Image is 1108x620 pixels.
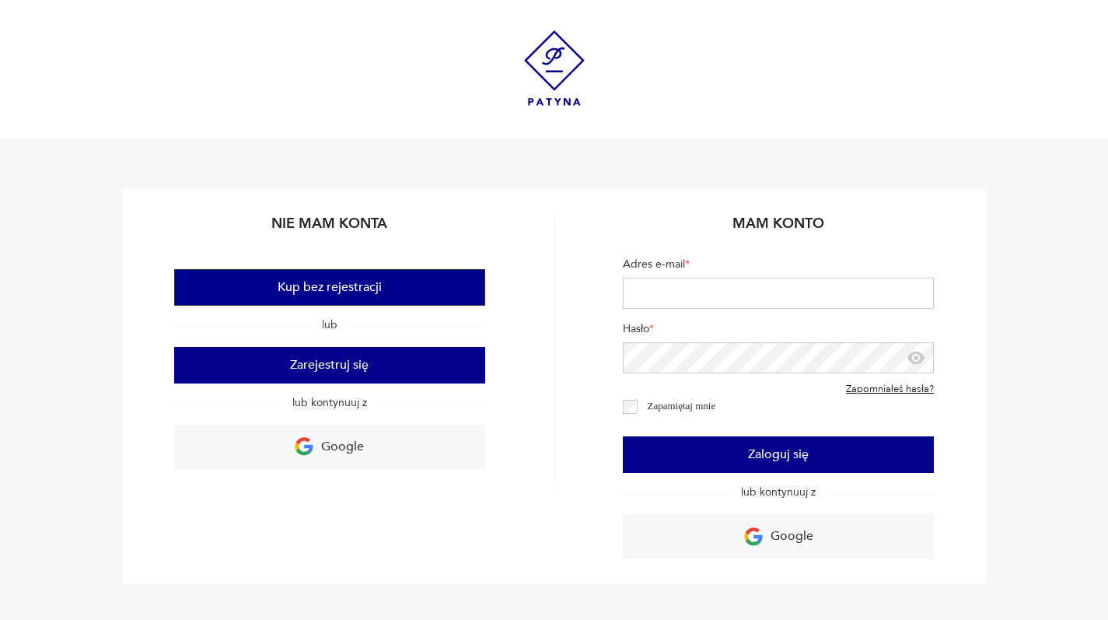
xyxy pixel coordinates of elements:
[729,485,828,499] span: lub kontynuuj z
[174,269,485,306] button: Kup bez rejestracji
[623,214,934,244] h2: Mam konto
[295,437,313,456] img: Ikona Google
[623,436,934,473] button: Zaloguj się
[524,30,585,106] img: Patyna - sklep z meblami i dekoracjami vintage
[309,317,350,332] span: lub
[174,347,485,384] button: Zarejestruj się
[771,524,813,548] p: Google
[174,214,485,244] h2: Nie mam konta
[623,321,934,342] label: Hasło
[623,257,934,278] label: Adres e-mail
[321,435,364,459] p: Google
[648,400,716,412] label: Zapamiętaj mnie
[744,527,763,546] img: Ikona Google
[174,425,485,469] a: Google
[280,395,379,410] span: lub kontynuuj z
[846,384,934,396] a: Zapomniałeś hasła?
[623,514,934,559] a: Google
